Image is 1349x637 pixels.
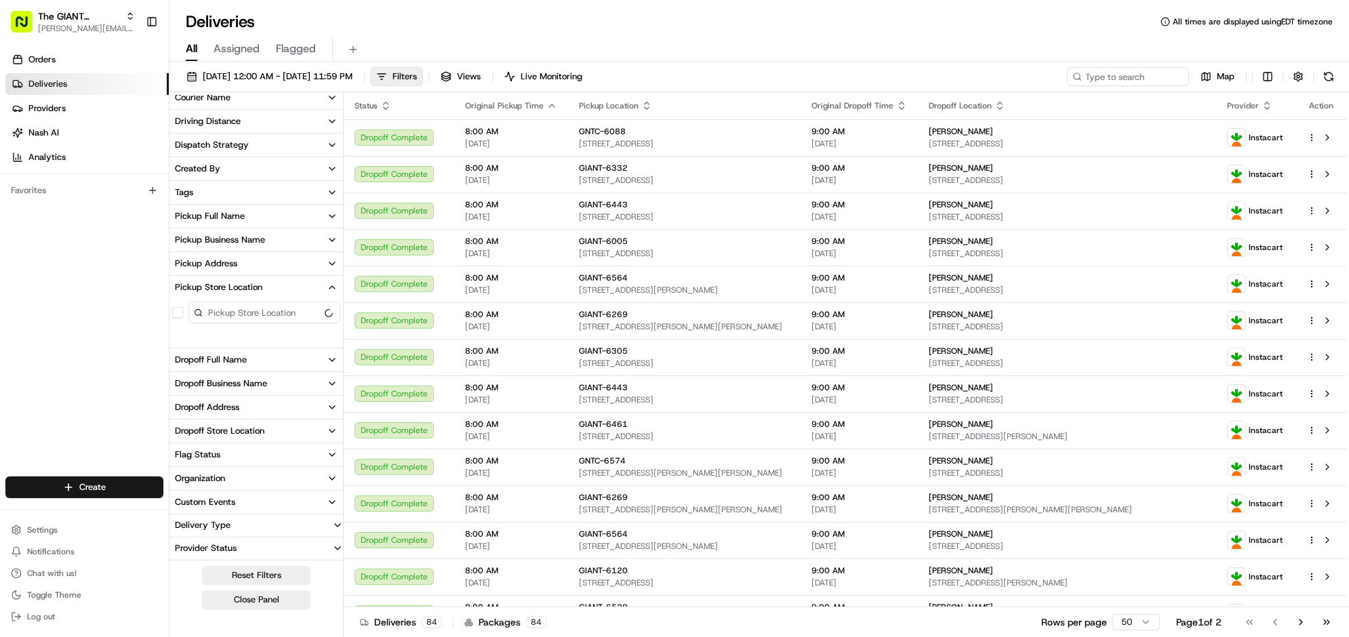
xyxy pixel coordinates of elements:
div: Dropoff Business Name [175,377,267,390]
span: 9:00 AM [811,529,907,539]
span: [PERSON_NAME] [929,602,993,613]
span: Pickup Location [579,100,639,111]
span: [DATE] [465,468,557,478]
span: Instacart [1249,498,1283,509]
span: 9:00 AM [811,492,907,503]
span: 8:00 AM [465,272,557,283]
span: All [186,41,197,57]
span: Assigned [214,41,260,57]
div: Dropoff Address [175,401,239,413]
button: Flag Status [169,443,343,466]
span: [STREET_ADDRESS][PERSON_NAME][PERSON_NAME] [929,504,1206,515]
span: [DATE] [465,321,557,332]
span: GIANT-6461 [579,419,628,430]
span: [DATE] [811,394,907,405]
span: 9:00 AM [811,419,907,430]
span: [DATE] [465,541,557,552]
span: 9:00 AM [811,382,907,393]
span: 9:00 AM [811,565,907,576]
span: [STREET_ADDRESS] [579,358,790,369]
span: Nash AI [28,127,59,139]
h1: Deliveries [186,11,255,33]
span: [DATE] [465,175,557,186]
span: [DATE] [811,285,907,295]
img: profile_instacart_ahold_partner.png [1228,202,1245,220]
span: [STREET_ADDRESS] [579,394,790,405]
img: profile_instacart_ahold_partner.png [1228,312,1245,329]
button: Map [1194,67,1241,86]
input: Clear [35,207,224,222]
span: [PERSON_NAME] [929,455,993,466]
button: Views [435,67,487,86]
button: Close Panel [202,590,310,609]
img: profile_instacart_ahold_partner.png [1228,348,1245,366]
span: [PERSON_NAME] [929,236,993,247]
span: Pylon [135,350,164,360]
span: GIANT-6269 [579,309,628,320]
div: Packages [464,615,546,629]
span: [STREET_ADDRESS][PERSON_NAME] [579,541,790,552]
span: [PERSON_NAME] [929,126,993,137]
img: 1736555255976-a54dd68f-1ca7-489b-9aae-adbdc363a1c4 [14,249,38,274]
span: 8:00 AM [465,492,557,503]
span: Live Monitoring [521,70,582,83]
span: 8:00 AM [465,236,557,247]
span: [DATE] [465,248,557,259]
button: [DATE] 12:00 AM - [DATE] 11:59 PM [180,67,359,86]
img: profile_instacart_ahold_partner.png [1228,422,1245,439]
span: [DATE] [811,577,907,588]
button: Dropoff Store Location [169,419,343,443]
span: [PERSON_NAME] [929,163,993,173]
span: [PERSON_NAME] [929,199,993,210]
button: Provider Status [169,537,343,559]
div: Action [1307,100,1335,111]
span: [PERSON_NAME] [929,346,993,356]
span: Notifications [27,546,75,557]
button: Pickup Store Location [169,276,343,299]
span: [STREET_ADDRESS] [929,394,1206,405]
span: [STREET_ADDRESS][PERSON_NAME][PERSON_NAME] [579,504,790,515]
div: Organization [175,472,225,485]
span: 8:00 AM [465,455,557,466]
span: Chat with us! [27,568,77,579]
span: 9:00 AM [811,309,907,320]
span: Instacart [1249,169,1283,180]
span: API Documentation [128,316,218,330]
span: [STREET_ADDRESS] [929,248,1206,259]
div: Delivery Type [169,519,236,531]
button: Pickup Full Name [169,205,343,228]
button: Organization [169,467,343,490]
span: [PERSON_NAME] [929,529,993,539]
span: 9:00 AM [811,346,907,356]
span: All times are displayed using EDT timezone [1173,16,1333,27]
span: GNTC-6574 [579,455,626,466]
span: [PERSON_NAME] [929,309,993,320]
div: 💻 [115,318,125,329]
img: profile_instacart_ahold_partner.png [1228,495,1245,512]
span: 8:00 AM [465,382,557,393]
span: [DATE] [811,541,907,552]
span: [DATE] [811,175,907,186]
span: GIANT-6005 [579,236,628,247]
span: Orders [28,54,56,66]
button: Dropoff Full Name [169,348,343,371]
span: [STREET_ADDRESS][PERSON_NAME] [929,431,1206,442]
button: Live Monitoring [498,67,588,86]
a: 💻API Documentation [109,311,223,335]
button: Courier Name [169,86,343,109]
span: 8:00 AM [465,529,557,539]
span: [STREET_ADDRESS] [929,285,1206,295]
span: [DATE] [465,504,557,515]
div: 📗 [14,318,24,329]
span: Instacart [1249,205,1283,216]
span: Analytics [28,151,66,163]
span: Deliveries [28,78,67,90]
span: 9:00 AM [811,455,907,466]
span: [PERSON_NAME] [929,419,993,430]
div: Courier Name [175,91,230,104]
span: GIANT-6564 [579,272,628,283]
button: Dropoff Business Name [169,372,343,395]
div: Dropoff Store Location [175,425,264,437]
span: [STREET_ADDRESS] [929,211,1206,222]
span: [PERSON_NAME][EMAIL_ADDRESS][PERSON_NAME][DOMAIN_NAME] [38,23,135,34]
